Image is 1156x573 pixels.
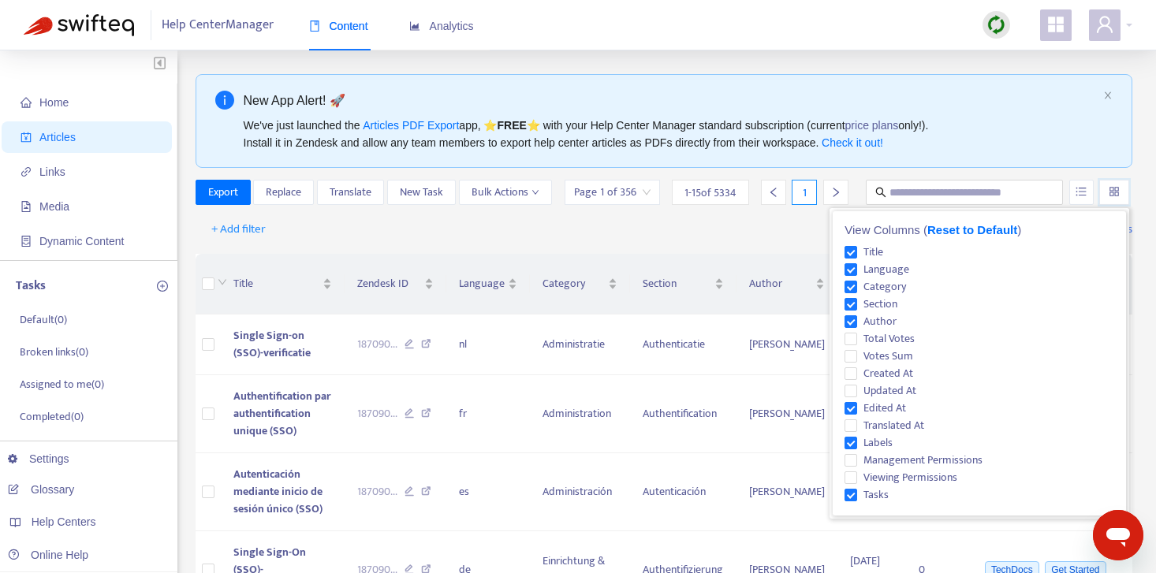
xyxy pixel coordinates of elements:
[21,166,32,177] span: link
[253,180,314,205] button: Replace
[530,314,630,375] td: Administratie
[845,119,899,132] a: price plans
[409,20,474,32] span: Analytics
[768,187,779,198] span: left
[857,261,915,278] span: Language
[20,344,88,360] p: Broken links ( 0 )
[459,275,505,292] span: Language
[39,166,65,178] span: Links
[211,220,266,239] span: + Add filter
[200,217,278,242] button: + Add filter
[875,187,886,198] span: search
[244,117,1098,151] div: We've just launched the app, ⭐ ⭐️ with your Help Center Manager standard subscription (current on...
[39,235,124,247] span: Dynamic Content
[736,375,837,453] td: [PERSON_NAME]
[218,277,227,287] span: down
[543,275,605,292] span: Category
[233,326,311,362] span: Single Sign-on (SSO)-verificatie
[309,20,320,32] span: book
[208,184,238,201] span: Export
[357,336,397,353] span: 187090 ...
[792,180,817,205] div: 1
[857,365,919,382] span: Created At
[736,453,837,531] td: [PERSON_NAME]
[630,453,736,531] td: Autenticación
[20,376,104,393] p: Assigned to me ( 0 )
[409,20,420,32] span: area-chart
[21,97,32,108] span: home
[736,254,837,314] th: Author
[233,275,319,292] span: Title
[21,201,32,212] span: file-image
[446,314,530,375] td: nl
[221,254,345,314] th: Title
[244,91,1098,110] div: New App Alert! 🚀
[749,275,812,292] span: Author
[20,311,67,328] p: Default ( 0 )
[309,20,368,32] span: Content
[1069,180,1094,205] button: unordered-list
[857,313,903,330] span: Author
[21,132,32,143] span: account-book
[630,375,736,453] td: Authentification
[363,119,459,132] a: Articles PDF Export
[684,184,736,201] span: 1 - 15 of 5334
[8,549,88,561] a: Online Help
[857,400,912,417] span: Edited At
[530,453,630,531] td: Administración
[8,452,69,465] a: Settings
[446,254,530,314] th: Language
[822,136,883,149] a: Check it out!
[196,180,251,205] button: Export
[857,382,923,400] span: Updated At
[357,405,397,422] span: 187090 ...
[857,452,989,469] span: Management Permissions
[8,483,74,496] a: Glossary
[233,387,330,440] span: Authentification par authentification unique (SSO)
[1076,186,1087,197] span: unordered-list
[630,254,736,314] th: Section
[857,348,919,365] span: Votes Sum
[857,434,899,452] span: Labels
[357,275,422,292] span: Zendesk ID
[857,417,930,434] span: Translated At
[986,15,1006,35] img: sync.dc5367851b00ba804db3.png
[497,119,526,132] b: FREE
[357,483,397,500] span: 187090 ...
[330,184,371,201] span: Translate
[400,184,443,201] span: New Task
[446,375,530,453] td: fr
[233,465,323,518] span: Autenticación mediante inicio de sesión único (SSO)
[857,296,904,313] span: Section
[845,223,1114,237] h6: View Columns ( )
[16,277,46,296] p: Tasks
[39,200,69,213] span: Media
[927,223,1017,236] span: Reset to Default
[1046,15,1065,34] span: appstore
[1103,91,1113,100] span: close
[736,314,837,375] td: [PERSON_NAME]
[630,314,736,375] td: Authenticatie
[857,278,912,296] span: Category
[345,254,447,314] th: Zendesk ID
[857,486,895,504] span: Tasks
[157,281,168,292] span: plus-circle
[459,180,552,205] button: Bulk Actionsdown
[266,184,301,201] span: Replace
[643,275,711,292] span: Section
[446,453,530,531] td: es
[857,330,921,348] span: Total Votes
[24,14,134,36] img: Swifteq
[32,515,96,528] span: Help Centers
[857,469,964,486] span: Viewing Permissions
[162,10,274,40] span: Help Center Manager
[317,180,384,205] button: Translate
[1103,91,1113,101] button: close
[39,96,69,109] span: Home
[531,188,539,196] span: down
[857,244,889,261] span: Title
[1095,15,1114,34] span: user
[215,91,234,110] span: info-circle
[21,236,32,247] span: container
[530,254,630,314] th: Category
